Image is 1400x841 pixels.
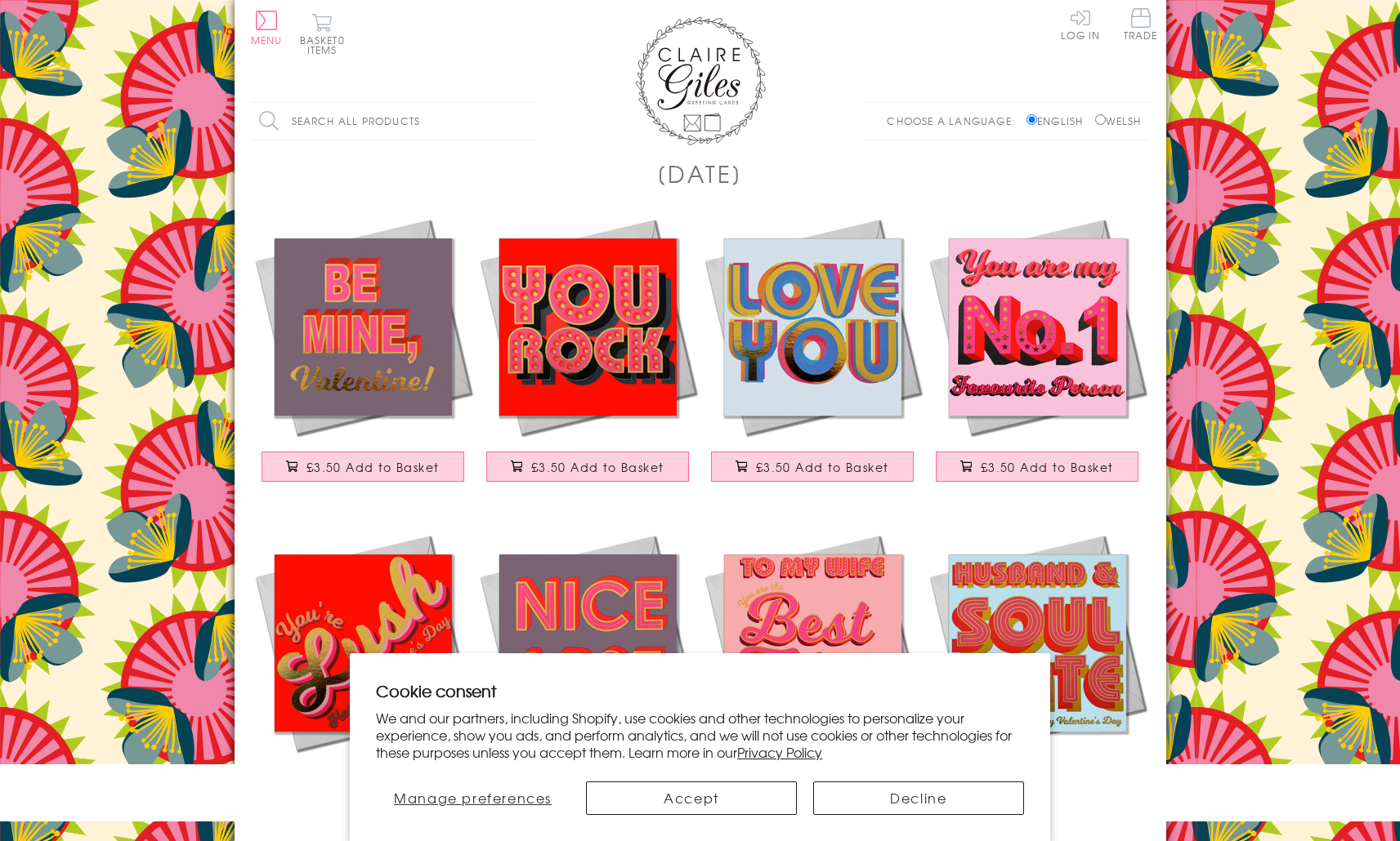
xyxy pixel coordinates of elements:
[476,531,700,814] a: Valentine's Day Card, Nice Arse, text foiled in shiny gold £3.50 Add to Basket
[300,13,345,55] button: Basket0 items
[756,459,889,475] span: £3.50 Add to Basket
[376,781,570,815] button: Manage preferences
[251,531,476,814] a: Valentine's Day Card, You're Lush, text foiled in shiny gold £3.50 Add to Basket
[925,531,1150,755] img: Valentine's Day Card, Husband Soul Mate, text foiled in shiny gold
[476,215,700,439] img: Valentine's Day Card, You Rock, text foiled in shiny gold
[251,531,476,755] img: Valentine's Day Card, You're Lush, text foiled in shiny gold
[586,781,797,815] button: Accept
[1095,114,1106,125] input: Welsh
[1027,114,1037,125] input: English
[1095,113,1142,128] label: Welsh
[251,215,476,439] img: Valentine's Day Card, Be Mine, text foiled in shiny gold
[887,113,1023,128] p: Choose a language:
[1124,8,1158,43] a: Trade
[981,459,1114,475] span: £3.50 Add to Basket
[376,679,1024,702] h2: Cookie consent
[657,157,743,190] h1: [DATE]
[700,215,925,498] a: Valentine's Day Card, Love You, text foiled in shiny gold £3.50 Add to Basket
[925,215,1150,439] img: Valentine's Day Card, No. 1, text foiled in shiny gold
[711,452,914,482] button: £3.50 Add to Basket
[925,531,1150,814] a: Valentine's Day Card, Husband Soul Mate, text foiled in shiny gold £3.50 Add to Basket
[813,781,1024,815] button: Decline
[307,33,345,57] span: 0 items
[521,103,537,140] input: Search
[700,215,925,439] img: Valentine's Day Card, Love You, text foiled in shiny gold
[700,531,925,755] img: Valentine's Day Card, Wife the Best Thing, text foiled in shiny gold
[1061,8,1100,40] a: Log In
[635,16,766,145] img: Claire Giles Greetings Cards
[262,452,464,482] button: £3.50 Add to Basket
[476,215,700,498] a: Valentine's Day Card, You Rock, text foiled in shiny gold £3.50 Add to Basket
[251,33,283,47] span: Menu
[486,452,689,482] button: £3.50 Add to Basket
[925,215,1150,498] a: Valentine's Day Card, No. 1, text foiled in shiny gold £3.50 Add to Basket
[700,531,925,814] a: Valentine's Day Card, Wife the Best Thing, text foiled in shiny gold £3.50 Add to Basket
[394,788,552,808] span: Manage preferences
[737,742,822,762] a: Privacy Policy
[1027,113,1091,128] label: English
[251,215,476,498] a: Valentine's Day Card, Be Mine, text foiled in shiny gold £3.50 Add to Basket
[376,710,1024,760] p: We and our partners, including Shopify, use cookies and other technologies to personalize your ex...
[306,459,440,475] span: £3.50 Add to Basket
[251,11,283,45] button: Menu
[936,452,1138,482] button: £3.50 Add to Basket
[1124,8,1158,40] span: Trade
[531,459,664,475] span: £3.50 Add to Basket
[251,103,537,140] input: Search all products
[476,531,700,755] img: Valentine's Day Card, Nice Arse, text foiled in shiny gold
